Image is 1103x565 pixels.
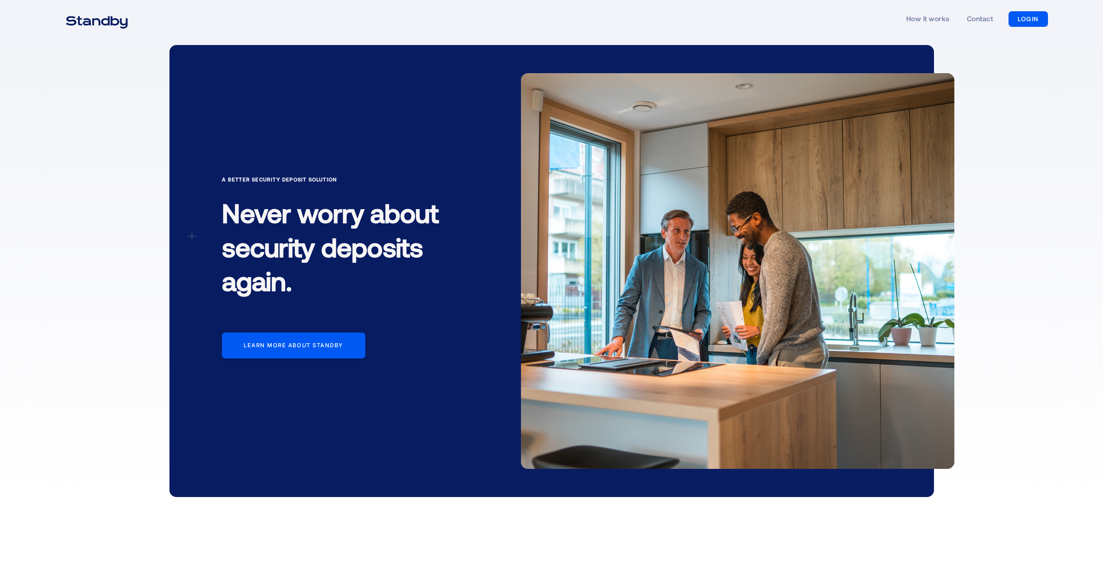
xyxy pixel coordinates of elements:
[222,189,465,311] h1: Never worry about security deposits again.
[55,10,139,28] a: home
[222,175,465,184] div: A Better Security Deposit Solution
[1009,11,1048,27] a: LOGIN
[244,342,343,349] div: Learn more about standby
[222,333,365,358] a: Learn more about standby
